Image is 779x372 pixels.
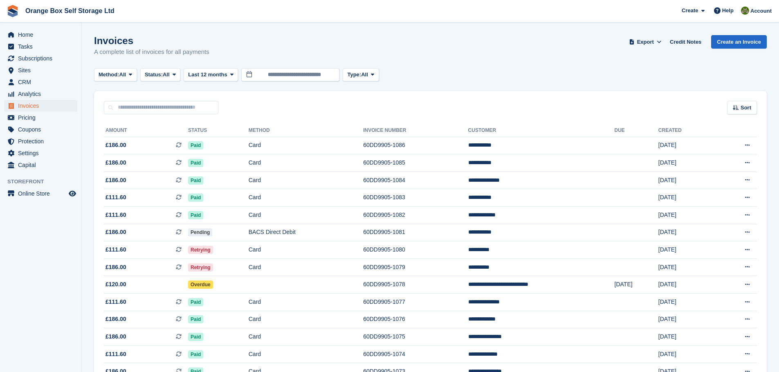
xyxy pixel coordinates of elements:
[163,71,170,79] span: All
[18,100,67,111] span: Invoices
[106,350,126,359] span: £111.60
[658,137,715,154] td: [DATE]
[188,350,203,359] span: Paid
[188,141,203,149] span: Paid
[106,332,126,341] span: £186.00
[18,65,67,76] span: Sites
[667,35,705,49] a: Credit Notes
[363,154,468,172] td: 60DD9905-1085
[106,211,126,219] span: £111.60
[106,280,126,289] span: £120.00
[363,124,468,137] th: Invoice Number
[67,189,77,198] a: Preview store
[106,245,126,254] span: £111.60
[249,258,363,276] td: Card
[658,241,715,259] td: [DATE]
[106,228,126,236] span: £186.00
[363,311,468,328] td: 60DD9905-1076
[188,263,213,272] span: Retrying
[18,188,67,199] span: Online Store
[140,68,180,82] button: Status: All
[106,263,126,272] span: £186.00
[4,159,77,171] a: menu
[658,207,715,224] td: [DATE]
[18,159,67,171] span: Capital
[637,38,654,46] span: Export
[18,112,67,123] span: Pricing
[188,159,203,167] span: Paid
[18,88,67,100] span: Analytics
[741,104,751,112] span: Sort
[249,172,363,189] td: Card
[4,136,77,147] a: menu
[249,294,363,311] td: Card
[468,124,615,137] th: Customer
[363,224,468,241] td: 60DD9905-1081
[18,29,67,40] span: Home
[188,194,203,202] span: Paid
[361,71,368,79] span: All
[363,207,468,224] td: 60DD9905-1082
[658,124,715,137] th: Created
[188,211,203,219] span: Paid
[106,176,126,185] span: £186.00
[249,311,363,328] td: Card
[615,276,658,294] td: [DATE]
[22,4,118,18] a: Orange Box Self Storage Ltd
[249,345,363,363] td: Card
[627,35,663,49] button: Export
[363,328,468,346] td: 60DD9905-1075
[722,7,734,15] span: Help
[188,281,213,289] span: Overdue
[658,345,715,363] td: [DATE]
[4,53,77,64] a: menu
[4,147,77,159] a: menu
[343,68,379,82] button: Type: All
[18,147,67,159] span: Settings
[188,176,203,185] span: Paid
[106,193,126,202] span: £111.60
[4,65,77,76] a: menu
[249,207,363,224] td: Card
[658,154,715,172] td: [DATE]
[104,124,188,137] th: Amount
[658,294,715,311] td: [DATE]
[347,71,361,79] span: Type:
[249,124,363,137] th: Method
[363,276,468,294] td: 60DD9905-1078
[4,88,77,100] a: menu
[249,328,363,346] td: Card
[145,71,163,79] span: Status:
[188,315,203,323] span: Paid
[188,71,227,79] span: Last 12 months
[106,315,126,323] span: £186.00
[119,71,126,79] span: All
[682,7,698,15] span: Create
[184,68,238,82] button: Last 12 months
[4,76,77,88] a: menu
[106,298,126,306] span: £111.60
[363,345,468,363] td: 60DD9905-1074
[7,178,81,186] span: Storefront
[18,76,67,88] span: CRM
[741,7,749,15] img: Pippa White
[188,333,203,341] span: Paid
[249,189,363,207] td: Card
[658,276,715,294] td: [DATE]
[249,224,363,241] td: BACS Direct Debit
[249,137,363,154] td: Card
[658,311,715,328] td: [DATE]
[4,29,77,40] a: menu
[658,258,715,276] td: [DATE]
[363,258,468,276] td: 60DD9905-1079
[750,7,772,15] span: Account
[4,41,77,52] a: menu
[711,35,767,49] a: Create an Invoice
[658,189,715,207] td: [DATE]
[615,124,658,137] th: Due
[249,154,363,172] td: Card
[363,294,468,311] td: 60DD9905-1077
[94,68,137,82] button: Method: All
[363,172,468,189] td: 60DD9905-1084
[7,5,19,17] img: stora-icon-8386f47178a22dfd0bd8f6a31ec36ba5ce8667c1dd55bd0f319d3a0aa187defe.svg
